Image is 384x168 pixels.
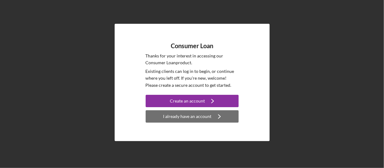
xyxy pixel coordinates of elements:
[170,95,205,107] div: Create an account
[146,110,239,123] button: I already have an account
[163,110,212,123] div: I already have an account
[146,52,239,66] p: Thanks for your interest in accessing our Consumer Loan product.
[171,42,213,49] h4: Consumer Loan
[146,95,239,109] a: Create an account
[146,68,239,89] p: Existing clients can log in to begin, or continue where you left off. If you're new, welcome! Ple...
[146,95,239,107] button: Create an account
